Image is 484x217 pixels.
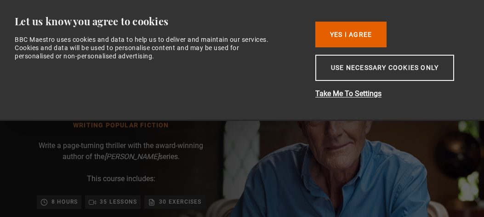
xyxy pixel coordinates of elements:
button: Use necessary cookies only [315,55,454,81]
p: Write a page-turning thriller with the award-winning author of the series. [29,140,213,162]
div: BBC Maestro uses cookies and data to help us to deliver and maintain our services. Cookies and da... [15,35,273,61]
h1: Writing Popular Fiction [39,122,203,129]
button: Take Me To Settings [315,88,462,99]
div: Let us know you agree to cookies [15,15,301,28]
i: [PERSON_NAME] [104,152,159,161]
button: Yes I Agree [315,22,387,47]
p: This course includes: [87,173,155,184]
